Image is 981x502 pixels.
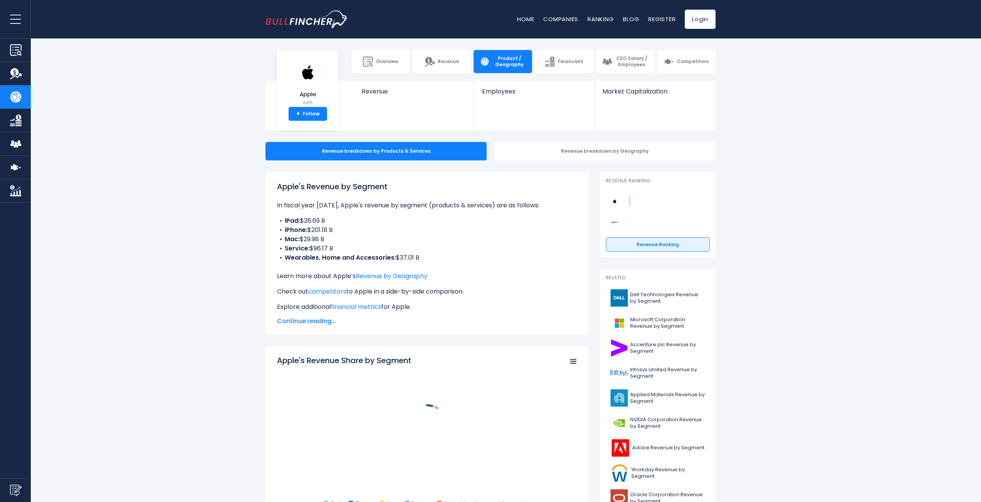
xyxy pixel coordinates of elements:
[517,15,534,23] a: Home
[606,362,710,384] a: Infosys Limited Revenue by Segment
[606,412,710,434] a: NVIDIA Corporation Revenue by Segment
[265,10,348,28] img: bullfincher logo
[648,15,676,23] a: Register
[356,272,427,280] a: Revenue by Geography
[611,414,628,432] img: NVDA logo
[558,58,583,65] span: Financials
[277,317,577,326] span: Continue reading...
[631,467,705,480] span: Workday Revenue by Segment
[294,91,321,98] span: Apple
[277,201,577,210] p: In fiscal year [DATE], Apple's revenue by segment (products & services) are as follows:
[615,55,648,67] span: CEO Salary / Employees
[331,302,381,311] a: financial metrics
[587,15,614,23] a: Ranking
[596,50,654,73] a: CEO Salary / Employees
[606,387,710,409] a: Applied Materials Revenue by Segment
[602,88,707,95] span: Market Capitalization
[606,237,710,252] a: Revenue Ranking
[412,50,471,73] a: Revenue
[685,10,716,29] a: Login
[277,272,577,281] p: Learn more about Apple’s
[610,196,620,206] img: Apple competitors logo
[630,317,705,330] span: Microsoft Corporation Revenue by Segment
[611,364,628,382] img: INFY logo
[285,225,307,234] b: iPhone:
[630,392,705,405] span: Applied Materials Revenue by Segment
[289,107,327,121] a: +Follow
[606,462,710,484] a: Workday Revenue by Segment
[630,342,705,355] span: Accenture plc Revenue by Segment
[606,337,710,359] a: Accenture plc Revenue by Segment
[606,275,710,281] p: Related
[362,88,467,95] span: Revenue
[277,253,577,262] li: $37.01 B
[535,50,593,73] a: Financials
[611,289,628,307] img: DELL logo
[277,235,577,244] li: $29.98 B
[611,339,628,357] img: ACN logo
[474,50,532,73] a: Product / Geography
[611,464,629,482] img: WDAY logo
[285,235,300,243] b: Mac:
[606,178,710,184] p: Revenue Ranking
[277,181,577,192] h1: Apple's Revenue by Segment
[352,50,410,73] a: Overview
[277,225,577,235] li: $201.18 B
[632,445,704,451] span: Adobe Revenue by Segment
[296,110,300,117] strong: +
[623,15,639,23] a: Blog
[595,81,715,108] a: Market Capitalization
[606,437,710,459] a: Adobe Revenue by Segment
[438,58,459,65] span: Revenue
[630,292,705,305] span: Dell Technologies Revenue by Segment
[294,59,322,107] a: Apple AAPL
[657,50,716,73] a: Competitors
[277,302,577,312] p: Explore additional for Apple.
[285,216,300,225] b: iPad:
[285,244,310,253] b: Service:
[474,81,594,108] a: Employees
[277,216,577,225] li: $26.69 B
[630,417,705,430] span: NVIDIA Corporation Revenue by Segment
[376,58,398,65] span: Overview
[606,287,710,309] a: Dell Technologies Revenue by Segment
[294,99,321,106] small: AAPL
[494,142,716,160] div: Revenue breakdown by Geography
[611,389,628,407] img: AMAT logo
[677,58,709,65] span: Competitors
[308,287,346,296] a: competitors
[611,314,628,332] img: MSFT logo
[277,244,577,253] li: $96.17 B
[493,55,526,67] span: Product / Geography
[606,312,710,334] a: Microsoft Corporation Revenue by Segment
[482,88,586,95] span: Employees
[277,287,577,296] p: Check out to Apple in a side-by-side comparison.
[354,81,474,108] a: Revenue
[543,15,578,23] a: Companies
[277,355,411,366] tspan: Apple's Revenue Share by Segment
[265,10,348,28] a: Go to homepage
[265,142,487,160] div: Revenue breakdown by Products & Services
[630,367,705,380] span: Infosys Limited Revenue by Segment
[611,439,630,457] img: ADBE logo
[610,217,620,227] img: Sony Group Corporation competitors logo
[285,253,396,262] b: Wearables, Home and Accessories:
